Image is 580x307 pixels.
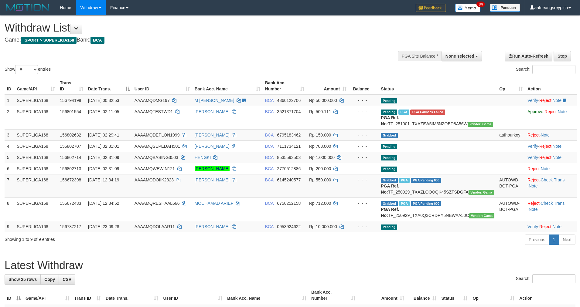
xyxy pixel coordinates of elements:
th: Trans ID: activate to sort column ascending [57,77,86,95]
span: CSV [63,277,71,282]
div: - - - [351,109,376,115]
span: 34 [476,2,485,7]
span: BCA [265,133,274,137]
b: PGA Ref. No: [381,115,399,126]
span: BCA [90,37,104,44]
a: HENGKI [195,155,211,160]
th: Action [525,77,577,95]
b: PGA Ref. No: [381,184,399,194]
td: SUPERLIGA168 [14,174,57,197]
span: [DATE] 12:34:52 [88,201,119,206]
label: Search: [516,274,575,283]
th: ID: activate to sort column descending [5,287,23,304]
td: · · [525,197,577,221]
span: BCA [265,201,274,206]
span: [DATE] 02:31:09 [88,155,119,160]
div: - - - [351,154,376,160]
a: [PERSON_NAME] [195,109,230,114]
span: 156802632 [60,133,81,137]
span: Pending [381,155,397,160]
span: None selected [445,54,474,59]
a: Stop [554,51,571,61]
th: Game/API: activate to sort column ascending [14,77,57,95]
span: 156787217 [60,224,81,229]
a: [PERSON_NAME] [195,177,230,182]
span: Rp 550.000 [309,177,331,182]
td: · · [525,140,577,152]
div: - - - [351,166,376,172]
h1: Withdraw List [5,22,380,34]
span: Rp 500.111 [309,109,331,114]
a: Verify [527,98,538,103]
td: · · [525,106,577,129]
td: 3 [5,129,14,140]
a: Note [541,166,550,171]
th: Action [517,287,575,304]
span: Grabbed [381,133,398,138]
a: Note [558,109,567,114]
span: BCA [265,177,274,182]
td: SUPERLIGA168 [14,106,57,129]
span: 156672433 [60,201,81,206]
td: 7 [5,174,14,197]
div: - - - [351,143,376,149]
th: Bank Acc. Name: activate to sort column ascending [225,287,309,304]
span: BCA [265,109,274,114]
span: PGA Error [410,110,445,115]
span: 156802707 [60,144,81,149]
img: Feedback.jpg [416,4,446,12]
span: Copy 6750252158 to clipboard [277,201,301,206]
span: Copy 4360122706 to clipboard [277,98,301,103]
span: [DATE] 23:09:28 [88,224,119,229]
th: Amount: activate to sort column ascending [307,77,349,95]
a: Next [559,234,575,245]
th: Amount: activate to sort column ascending [358,287,407,304]
td: SUPERLIGA168 [14,140,57,152]
a: [PERSON_NAME] [195,133,230,137]
a: Note [552,98,561,103]
span: BCA [265,155,274,160]
a: [PERSON_NAME] [195,144,230,149]
td: · · [525,152,577,163]
span: Copy 6145240577 to clipboard [277,177,301,182]
a: 1 [549,234,559,245]
td: 9 [5,221,14,232]
td: · [525,163,577,174]
span: PGA Pending [411,178,441,183]
a: Reject [527,166,540,171]
span: AAAAMQWEWIN121 [135,166,175,171]
span: Copy 2770512886 to clipboard [277,166,301,171]
img: panduan.png [490,4,520,12]
span: AAAAMQDOLAAR11 [135,224,175,229]
div: PGA Site Balance / [398,51,442,61]
a: Verify [527,224,538,229]
a: Reject [544,109,557,114]
td: SUPERLIGA168 [14,95,57,106]
input: Search: [532,274,575,283]
th: Bank Acc. Name: activate to sort column ascending [192,77,263,95]
span: Copy [44,277,55,282]
span: Copy 0953924622 to clipboard [277,224,301,229]
td: · · [525,174,577,197]
span: Marked by aafseijuro [398,110,409,115]
span: 156794198 [60,98,81,103]
a: Note [552,144,561,149]
a: [PERSON_NAME] [195,224,230,229]
a: Verify [527,144,538,149]
span: Show 25 rows [9,277,37,282]
td: 5 [5,152,14,163]
td: 1 [5,95,14,106]
span: Pending [381,144,397,149]
span: Copy 8535593503 to clipboard [277,155,301,160]
a: Reject [539,224,551,229]
a: Run Auto-Refresh [505,51,552,61]
span: Vendor URL: https://trx31.1velocity.biz [469,190,494,195]
span: Vendor URL: https://trx31.1velocity.biz [469,213,495,218]
td: 2 [5,106,14,129]
img: Button%20Memo.svg [455,4,481,12]
span: BCA [265,144,274,149]
span: AAAAMQTESTWD1 [135,109,173,114]
span: Rp 150.000 [309,133,331,137]
div: - - - [351,224,376,230]
input: Search: [532,65,575,74]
